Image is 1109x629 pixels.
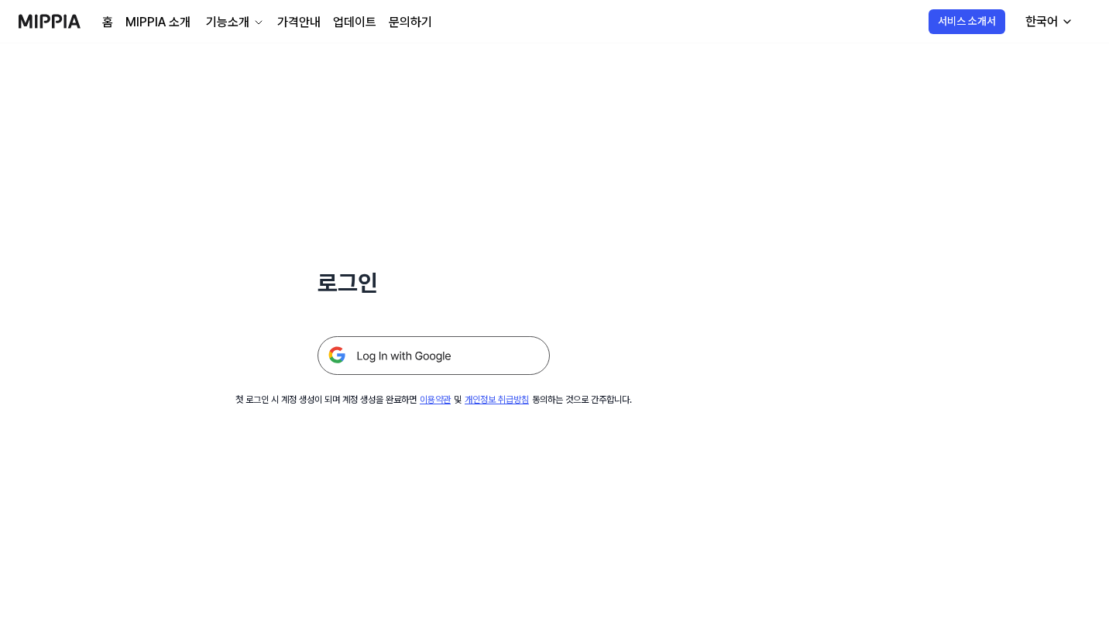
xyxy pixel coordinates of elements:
div: 기능소개 [203,13,252,32]
button: 서비스 소개서 [929,9,1005,34]
a: 가격안내 [277,13,321,32]
a: 업데이트 [333,13,376,32]
div: 첫 로그인 시 계정 생성이 되며 계정 생성을 완료하면 및 동의하는 것으로 간주합니다. [235,394,632,407]
div: 한국어 [1022,12,1061,31]
button: 기능소개 [203,13,265,32]
a: 개인정보 취급방침 [465,394,529,405]
a: MIPPIA 소개 [125,13,191,32]
a: 홈 [102,13,113,32]
button: 한국어 [1013,6,1083,37]
img: 구글 로그인 버튼 [318,336,550,375]
a: 이용약관 [420,394,451,405]
h1: 로그인 [318,266,550,299]
a: 문의하기 [389,13,432,32]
